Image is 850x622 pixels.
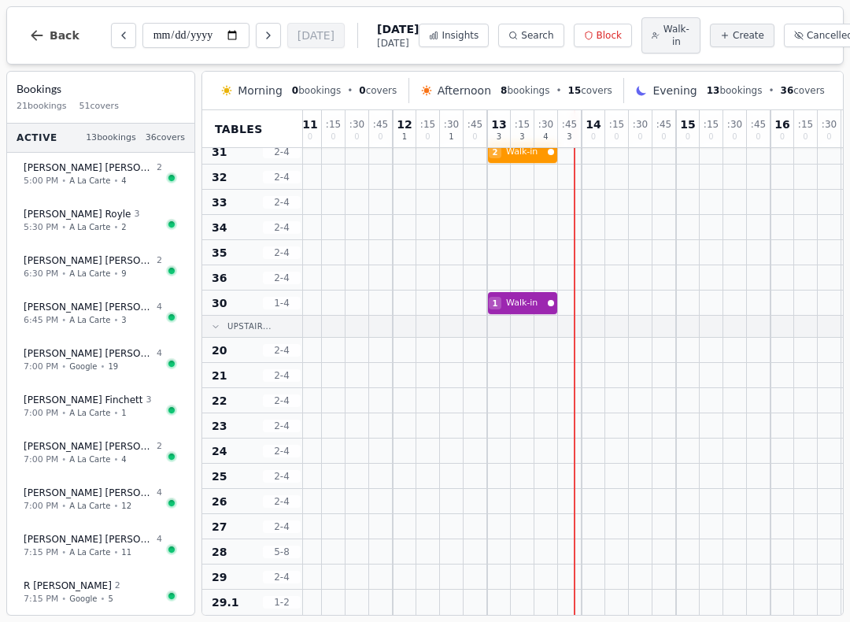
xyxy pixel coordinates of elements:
span: A La Carte [69,175,110,187]
span: 9 [121,268,126,280]
span: : 15 [326,120,341,129]
span: Evening [652,83,697,98]
span: : 45 [562,120,577,129]
span: Google [69,361,97,372]
span: 2 [115,579,120,593]
span: 4 [543,133,548,141]
span: 5 - 8 [263,546,301,558]
span: • [101,361,105,372]
span: 51 covers [79,100,119,113]
span: [PERSON_NAME] [PERSON_NAME] [24,487,153,499]
span: 5:30 PM [24,221,58,235]
span: [PERSON_NAME] [PERSON_NAME] [24,254,153,267]
button: [PERSON_NAME] [PERSON_NAME]47:15 PM•A La Carte•11 [13,524,188,568]
span: 5:00 PM [24,175,58,188]
span: 1 [121,407,126,419]
button: [PERSON_NAME] [PERSON_NAME]26:30 PM•A La Carte•9 [13,246,188,289]
span: 0 [756,133,760,141]
span: 3 [497,133,501,141]
span: 2 [121,221,126,233]
span: • [61,361,66,372]
span: covers [781,84,825,97]
span: Search [521,29,553,42]
span: 33 [212,194,227,210]
span: 28 [212,544,227,560]
span: 0 [614,133,619,141]
button: Search [498,24,564,47]
span: 2 - 4 [263,369,301,382]
span: 35 [212,245,227,261]
span: : 45 [751,120,766,129]
span: [PERSON_NAME] [PERSON_NAME] [24,161,153,174]
button: Insights [419,24,489,47]
span: • [113,268,118,280]
span: R [PERSON_NAME] [24,579,112,592]
span: [PERSON_NAME] [PERSON_NAME] [24,347,153,360]
span: 0 [308,133,312,141]
span: : 30 [822,120,837,129]
span: 0 [780,133,785,141]
span: 0 [378,133,382,141]
span: • [113,175,118,187]
span: 0 [591,133,596,141]
span: Insights [442,29,479,42]
span: 23 [212,418,227,434]
span: 2 [157,254,162,268]
span: • [61,593,66,605]
button: Block [574,24,632,47]
span: 15 [568,85,582,96]
span: 19 [108,361,118,372]
span: 0 [732,133,737,141]
span: 21 bookings [17,100,67,113]
span: 2 [493,146,498,158]
span: • [768,84,774,97]
span: 2 - 4 [263,520,301,533]
span: [PERSON_NAME] Finchett [24,394,142,406]
span: • [347,84,353,97]
span: 36 [781,85,794,96]
span: 0 [354,133,359,141]
span: 4 [157,301,162,314]
span: 2 - 4 [263,571,301,583]
span: 7:15 PM [24,593,58,606]
span: : 15 [515,120,530,129]
span: Afternoon [438,83,491,98]
span: 4 [157,487,162,500]
span: [PERSON_NAME] Royle [24,208,131,220]
span: Back [50,30,79,41]
span: • [61,500,66,512]
span: • [61,175,66,187]
span: : 30 [444,120,459,129]
span: [DATE] [377,37,419,50]
span: 7:00 PM [24,454,58,467]
button: [PERSON_NAME] Royle35:30 PM•A La Carte•2 [13,199,188,243]
span: 1 - 4 [263,297,301,309]
span: 0 [472,133,477,141]
button: R [PERSON_NAME]27:15 PM•Google•5 [13,571,188,614]
span: 0 [661,133,666,141]
span: A La Carte [69,221,110,233]
span: 2 - 4 [263,495,301,508]
button: [PERSON_NAME] [PERSON_NAME]27:00 PM•A La Carte•4 [13,431,188,475]
span: Create [733,29,764,42]
span: • [61,407,66,419]
span: • [61,454,66,465]
span: 29 [212,569,227,585]
span: A La Carte [69,407,110,419]
span: 2 - 4 [263,445,301,457]
span: 26 [212,494,227,509]
span: 2 - 4 [263,394,301,407]
span: 36 covers [146,131,185,145]
span: • [113,407,118,419]
span: 36 [212,270,227,286]
span: 0 [826,133,831,141]
span: : 15 [704,120,719,129]
button: [PERSON_NAME] [PERSON_NAME]47:00 PM•A La Carte•12 [13,478,188,521]
span: 0 [708,133,713,141]
span: : 45 [373,120,388,129]
span: bookings [501,84,549,97]
span: 7:00 PM [24,500,58,513]
span: 0 [425,133,430,141]
span: 11 [302,119,317,130]
span: 2 - 4 [263,246,301,259]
